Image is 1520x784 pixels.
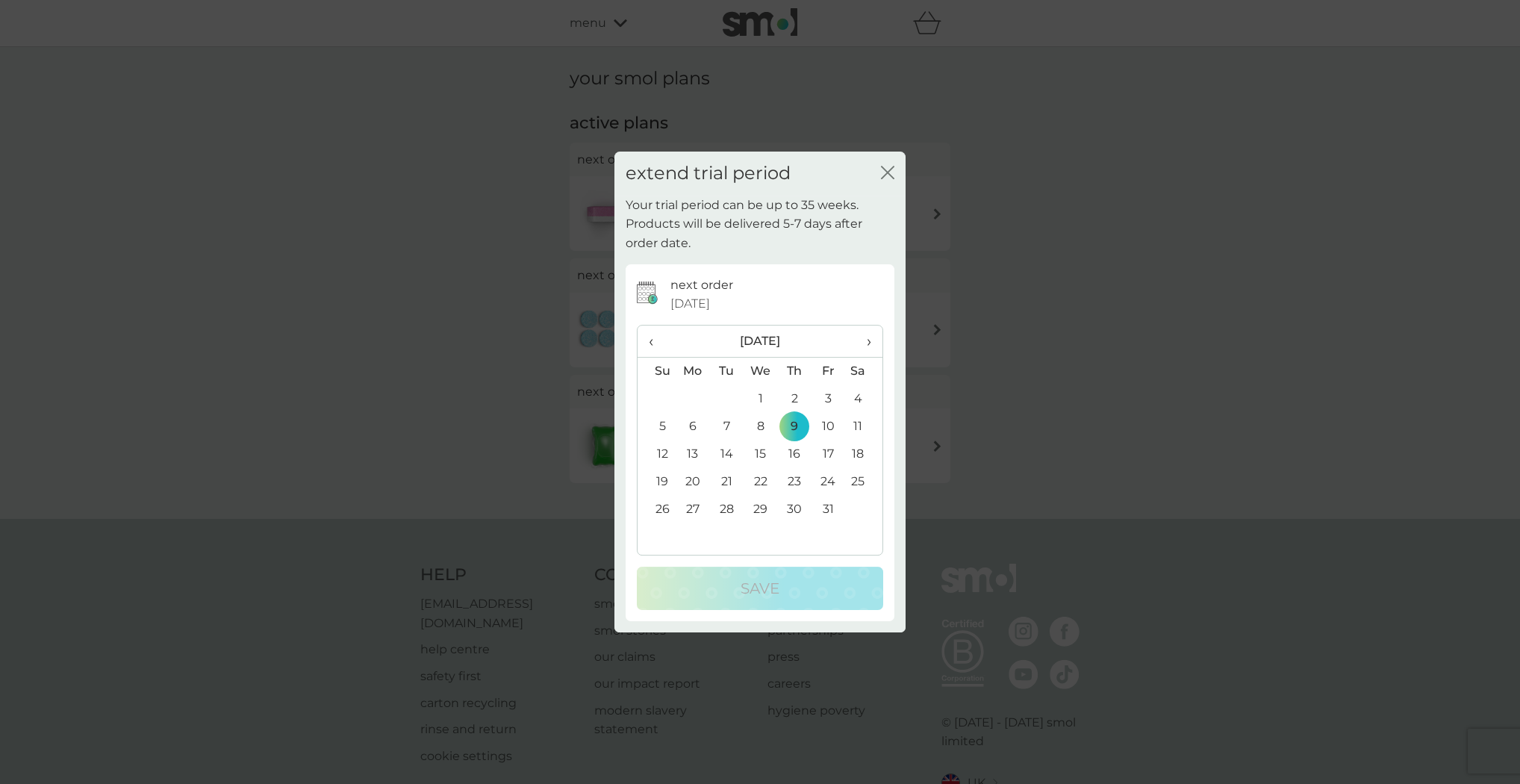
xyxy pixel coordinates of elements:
td: 9 [778,413,812,441]
button: Save [637,567,883,610]
td: 18 [845,441,882,468]
th: Su [638,357,676,385]
th: [DATE] [676,326,845,358]
td: 28 [710,496,744,523]
td: 4 [845,385,882,413]
td: 16 [778,441,812,468]
th: Th [778,357,812,385]
td: 7 [710,413,744,441]
td: 11 [845,413,882,441]
td: 25 [845,468,882,496]
button: close [881,166,894,181]
td: 27 [676,496,710,523]
p: next order [670,276,733,295]
h2: extend trial period [626,163,791,184]
td: 17 [812,441,845,468]
td: 26 [638,496,676,523]
td: 19 [638,468,676,496]
span: ‹ [649,326,664,357]
td: 31 [812,496,845,523]
td: 13 [676,441,710,468]
p: Save [741,576,779,600]
td: 23 [778,468,812,496]
th: Fr [812,357,845,385]
td: 24 [812,468,845,496]
td: 8 [744,413,778,441]
th: Mo [676,357,710,385]
td: 22 [744,468,778,496]
th: Sa [845,357,882,385]
td: 30 [778,496,812,523]
td: 20 [676,468,710,496]
td: 15 [744,441,778,468]
td: 14 [710,441,744,468]
span: [DATE] [670,294,710,314]
td: 3 [812,385,845,413]
td: 12 [638,441,676,468]
th: We [744,357,778,385]
td: 29 [744,496,778,523]
p: Your trial period can be up to 35 weeks. Products will be delivered 5-7 days after order date. [626,196,894,253]
td: 5 [638,413,676,441]
span: › [856,326,871,357]
td: 10 [812,413,845,441]
td: 6 [676,413,710,441]
td: 1 [744,385,778,413]
th: Tu [710,357,744,385]
td: 2 [778,385,812,413]
td: 21 [710,468,744,496]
